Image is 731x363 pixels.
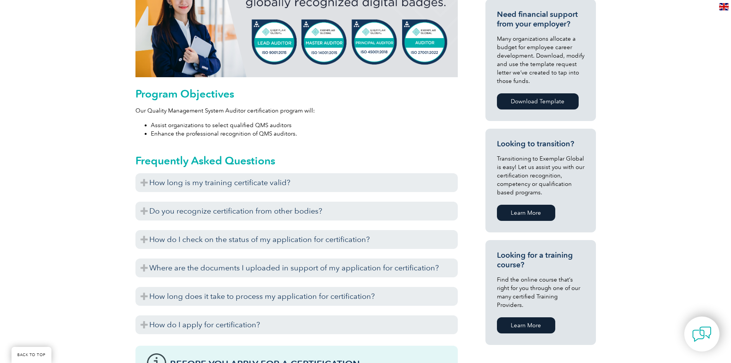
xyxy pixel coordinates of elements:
[497,250,584,270] h3: Looking for a training course?
[135,230,458,249] h3: How do I check on the status of my application for certification?
[497,275,584,309] p: Find the online course that’s right for you through one of our many certified Training Providers.
[151,129,458,138] li: Enhance the professional recognition of QMS auditors.
[135,315,458,334] h3: How do I apply for certification?
[497,139,584,149] h3: Looking to transition?
[135,88,458,100] h2: Program Objectives
[135,173,458,192] h3: How long is my training certificate valid?
[151,121,458,129] li: Assist organizations to select qualified QMS auditors
[135,202,458,220] h3: Do you recognize certification from other bodies?
[135,154,458,167] h2: Frequently Asked Questions
[135,259,458,277] h3: Where are the documents I uploaded in support of my application for certification?
[135,287,458,306] h3: How long does it take to process my application for certification?
[692,325,711,344] img: contact-chat.png
[12,347,51,363] a: BACK TO TOP
[497,154,584,197] p: Transitioning to Exemplar Global is easy! Let us assist you with our certification recognition, c...
[497,10,584,29] h3: Need financial support from your employer?
[497,35,584,85] p: Many organizations allocate a budget for employee career development. Download, modify and use th...
[497,317,555,333] a: Learn More
[135,106,458,115] p: Our Quality Management System Auditor certification program will:
[719,3,729,10] img: en
[497,205,555,221] a: Learn More
[497,93,579,109] a: Download Template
